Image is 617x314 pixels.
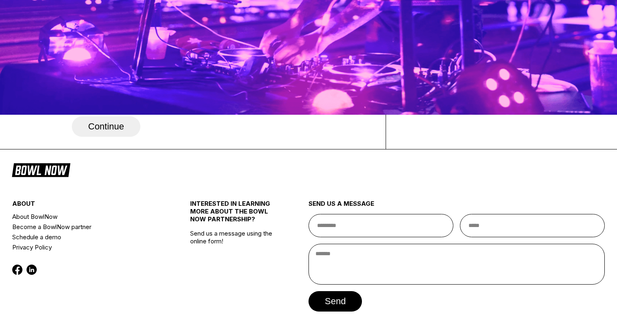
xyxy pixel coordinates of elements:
a: Become a BowlNow partner [12,222,160,232]
div: send us a message [308,200,605,214]
a: Schedule a demo [12,232,160,242]
div: INTERESTED IN LEARNING MORE ABOUT THE BOWL NOW PARTNERSHIP? [190,200,279,229]
button: send [308,291,362,312]
div: about [12,200,160,212]
a: Privacy Policy [12,242,160,252]
a: About BowlNow [12,212,160,222]
button: Continue [72,116,140,137]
